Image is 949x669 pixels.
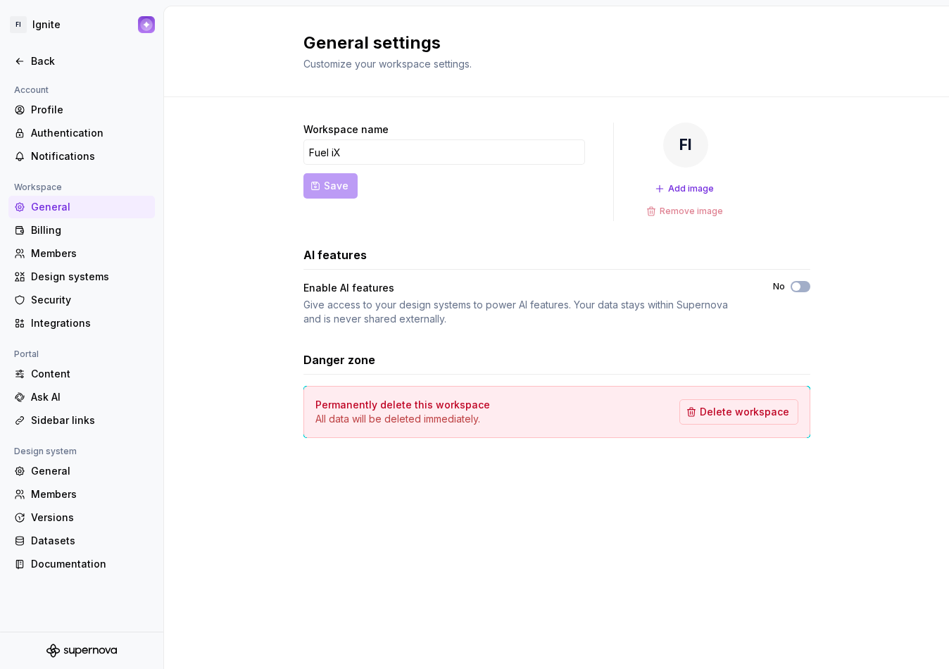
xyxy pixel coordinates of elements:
[303,246,367,263] h3: AI features
[700,405,789,419] span: Delete workspace
[31,270,149,284] div: Design systems
[31,223,149,237] div: Billing
[8,179,68,196] div: Workspace
[3,9,161,40] button: FIIgniteDesign System Manager
[31,464,149,478] div: General
[32,18,61,32] div: Ignite
[8,409,155,432] a: Sidebar links
[668,183,714,194] span: Add image
[31,149,149,163] div: Notifications
[8,219,155,242] a: Billing
[303,58,472,70] span: Customize your workspace settings.
[315,412,490,426] p: All data will be deleted immediately.
[31,54,149,68] div: Back
[31,534,149,548] div: Datasets
[8,363,155,385] a: Content
[303,351,375,368] h3: Danger zone
[773,281,785,292] label: No
[31,390,149,404] div: Ask AI
[31,316,149,330] div: Integrations
[8,99,155,121] a: Profile
[31,103,149,117] div: Profile
[8,530,155,552] a: Datasets
[31,293,149,307] div: Security
[31,367,149,381] div: Content
[315,398,490,412] h4: Permanently delete this workspace
[651,179,720,199] button: Add image
[8,553,155,575] a: Documentation
[8,242,155,265] a: Members
[8,506,155,529] a: Versions
[31,511,149,525] div: Versions
[31,200,149,214] div: General
[8,460,155,482] a: General
[303,32,793,54] h2: General settings
[8,50,155,73] a: Back
[46,644,117,658] svg: Supernova Logo
[31,487,149,501] div: Members
[8,265,155,288] a: Design systems
[138,16,155,33] img: Design System Manager
[31,246,149,261] div: Members
[31,413,149,427] div: Sidebar links
[303,123,389,137] label: Workspace name
[8,122,155,144] a: Authentication
[303,281,394,295] div: Enable AI features
[31,557,149,571] div: Documentation
[8,312,155,334] a: Integrations
[8,82,54,99] div: Account
[8,346,44,363] div: Portal
[10,16,27,33] div: FI
[8,386,155,408] a: Ask AI
[663,123,708,168] div: FI
[8,443,82,460] div: Design system
[8,483,155,506] a: Members
[8,196,155,218] a: General
[679,399,798,425] button: Delete workspace
[8,145,155,168] a: Notifications
[303,298,748,326] div: Give access to your design systems to power AI features. Your data stays within Supernova and is ...
[31,126,149,140] div: Authentication
[8,289,155,311] a: Security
